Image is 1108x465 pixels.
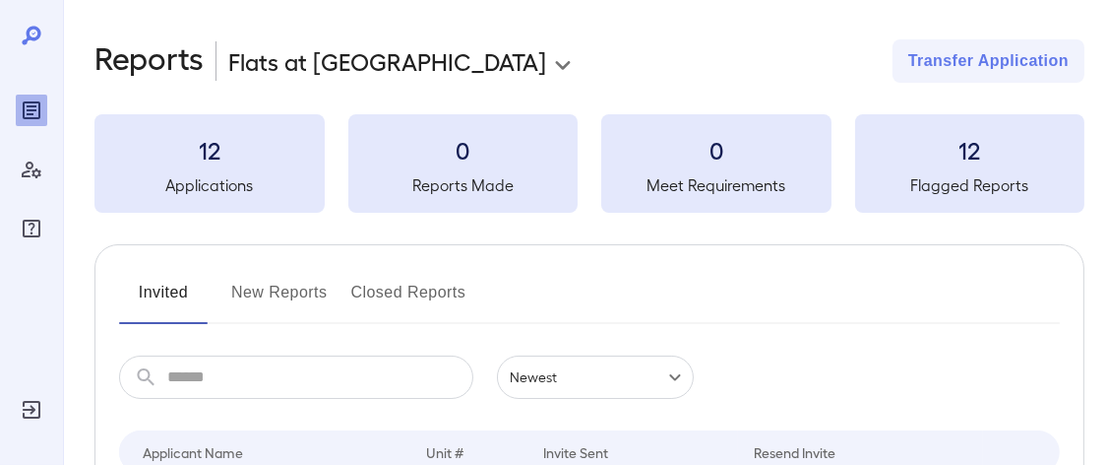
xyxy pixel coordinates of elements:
div: Unit # [427,440,464,464]
h5: Flagged Reports [855,173,1085,197]
button: New Reports [231,277,328,324]
div: Reports [16,95,47,126]
button: Transfer Application [893,39,1084,83]
summary: 12Applications0Reports Made0Meet Requirements12Flagged Reports [94,114,1084,213]
div: Log Out [16,394,47,426]
p: Flats at [GEOGRAPHIC_DATA] [228,45,546,77]
button: Invited [119,277,208,324]
h5: Meet Requirements [601,173,831,197]
h3: 0 [601,134,831,166]
div: Invite Sent [543,440,608,464]
div: Resend Invite [754,440,835,464]
div: Applicant Name [143,440,243,464]
button: Closed Reports [351,277,466,324]
h2: Reports [94,39,204,83]
h3: 0 [348,134,579,166]
div: Manage Users [16,154,47,185]
div: FAQ [16,213,47,244]
div: Newest [497,356,694,399]
h3: 12 [855,134,1085,166]
h5: Reports Made [348,173,579,197]
h3: 12 [94,134,325,166]
h5: Applications [94,173,325,197]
